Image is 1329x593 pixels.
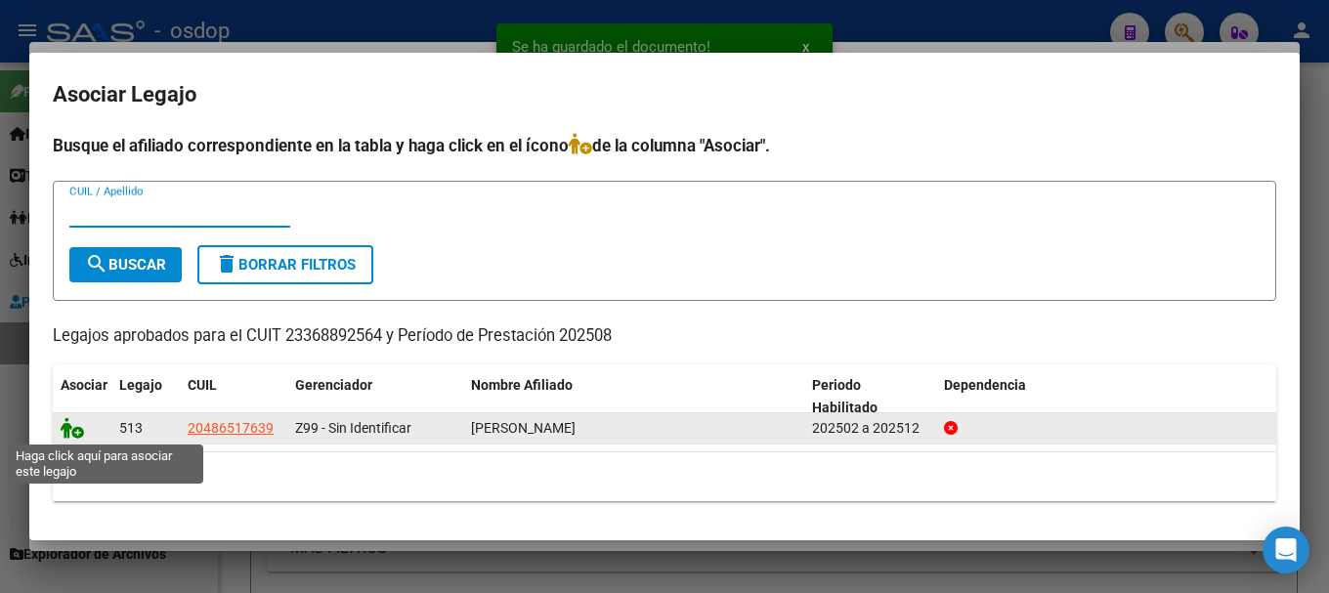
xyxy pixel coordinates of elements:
span: CUIL [188,377,217,393]
mat-icon: delete [215,252,238,275]
datatable-header-cell: Dependencia [936,364,1277,429]
datatable-header-cell: Asociar [53,364,111,429]
span: Borrar Filtros [215,256,356,274]
datatable-header-cell: Periodo Habilitado [804,364,936,429]
span: Periodo Habilitado [812,377,878,415]
span: Legajo [119,377,162,393]
button: Borrar Filtros [197,245,373,284]
h4: Busque el afiliado correspondiente en la tabla y haga click en el ícono de la columna "Asociar". [53,133,1276,158]
div: 202502 a 202512 [812,417,928,440]
span: Gerenciador [295,377,372,393]
datatable-header-cell: Nombre Afiliado [463,364,804,429]
span: ZELAYA FACUNDO LUCIANO [471,420,576,436]
datatable-header-cell: Gerenciador [287,364,463,429]
span: 513 [119,420,143,436]
datatable-header-cell: CUIL [180,364,287,429]
datatable-header-cell: Legajo [111,364,180,429]
mat-icon: search [85,252,108,275]
span: 20486517639 [188,420,274,436]
span: Dependencia [944,377,1026,393]
div: 1 registros [53,452,1276,501]
h2: Asociar Legajo [53,76,1276,113]
span: Z99 - Sin Identificar [295,420,411,436]
span: Nombre Afiliado [471,377,573,393]
p: Legajos aprobados para el CUIT 23368892564 y Período de Prestación 202508 [53,324,1276,349]
span: Buscar [85,256,166,274]
div: Open Intercom Messenger [1263,527,1309,573]
span: Asociar [61,377,107,393]
button: Buscar [69,247,182,282]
